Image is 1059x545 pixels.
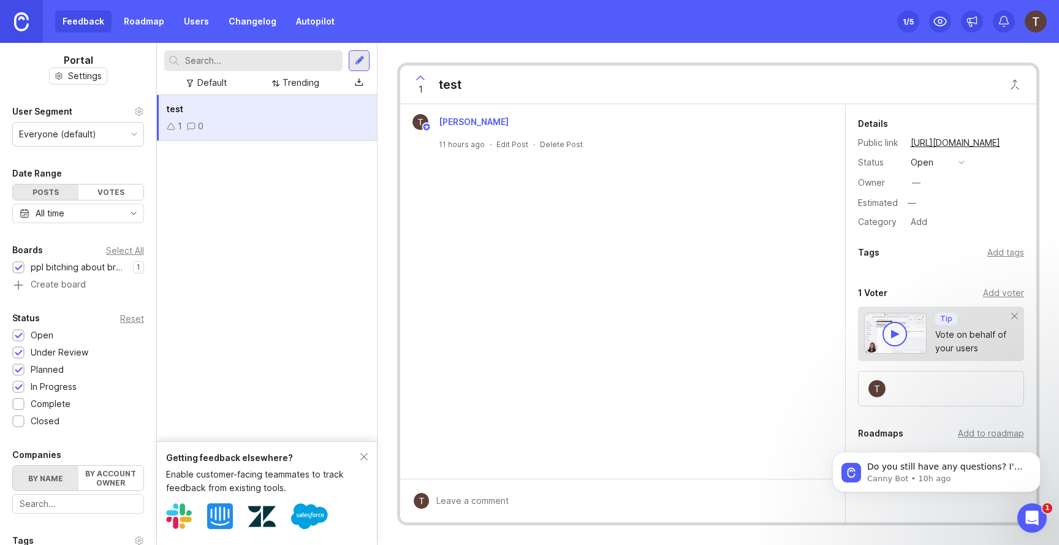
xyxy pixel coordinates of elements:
[248,503,276,530] img: Zendesk logo
[814,426,1059,512] iframe: Intercom notifications message
[116,10,172,32] a: Roadmap
[31,414,59,428] div: Closed
[940,314,952,324] p: Tip
[31,380,77,394] div: In Progress
[414,493,430,509] img: Timothy Klint
[36,207,64,220] div: All time
[31,346,88,359] div: Under Review
[419,83,423,96] span: 1
[983,286,1024,300] div: Add voter
[176,10,216,32] a: Users
[14,12,29,31] img: Canny Home
[289,10,342,32] a: Autopilot
[31,261,127,274] div: ppl bitching about broken shit
[904,195,920,211] div: —
[49,67,107,85] button: Settings
[185,54,338,67] input: Search...
[68,70,102,82] span: Settings
[439,139,485,150] a: 11 hours ago
[12,104,72,119] div: User Segment
[911,156,933,169] div: open
[198,120,203,133] div: 0
[897,10,919,32] button: 1/5
[31,363,64,376] div: Planned
[1042,503,1052,513] span: 1
[496,139,528,150] div: Edit Post
[137,262,140,272] p: 1
[167,104,183,114] span: test
[31,329,53,342] div: Open
[13,466,78,490] label: By name
[858,176,901,189] div: Owner
[120,315,144,322] div: Reset
[907,135,1004,151] a: [URL][DOMAIN_NAME]
[858,199,898,207] div: Estimated
[12,311,40,326] div: Status
[12,166,62,181] div: Date Range
[858,245,879,260] div: Tags
[78,185,144,200] div: Votes
[907,214,931,230] div: Add
[439,76,461,93] div: test
[166,503,192,529] img: Slack logo
[31,397,70,411] div: Complete
[901,214,931,230] a: Add
[412,114,428,130] img: Timothy Klint
[1025,10,1047,32] img: Timothy Klint
[405,114,518,130] a: Timothy Klint[PERSON_NAME]
[422,123,431,132] img: member badge
[12,243,43,257] div: Boards
[858,156,901,169] div: Status
[197,76,227,90] div: Default
[207,503,233,529] img: Intercom logo
[283,76,319,90] div: Trending
[12,448,61,462] div: Companies
[903,13,914,30] div: 1 /5
[1017,503,1047,533] iframe: Intercom live chat
[178,120,182,133] div: 1
[124,208,143,218] svg: toggle icon
[858,136,901,150] div: Public link
[533,139,535,150] div: ·
[987,246,1024,259] div: Add tags
[1003,72,1027,97] button: Close button
[291,498,328,535] img: Salesforce logo
[868,380,886,397] img: Timothy Klint
[166,451,360,465] div: Getting feedback elsewhere?
[20,497,137,511] input: Search...
[490,139,492,150] div: ·
[540,139,583,150] div: Delete Post
[858,286,887,300] div: 1 Voter
[912,176,920,189] div: —
[858,116,888,131] div: Details
[221,10,284,32] a: Changelog
[13,185,78,200] div: Posts
[439,116,509,127] span: [PERSON_NAME]
[157,95,377,141] a: test10
[864,313,927,354] img: video-thumbnail-vote-d41b83416815613422e2ca741bf692cc.jpg
[78,466,144,490] label: By account owner
[12,280,144,291] a: Create board
[106,247,144,254] div: Select All
[858,215,901,229] div: Category
[166,468,360,495] div: Enable customer-facing teammates to track feedback from existing tools.
[935,328,1012,355] div: Vote on behalf of your users
[19,128,96,141] div: Everyone (default)
[64,53,93,67] h1: Portal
